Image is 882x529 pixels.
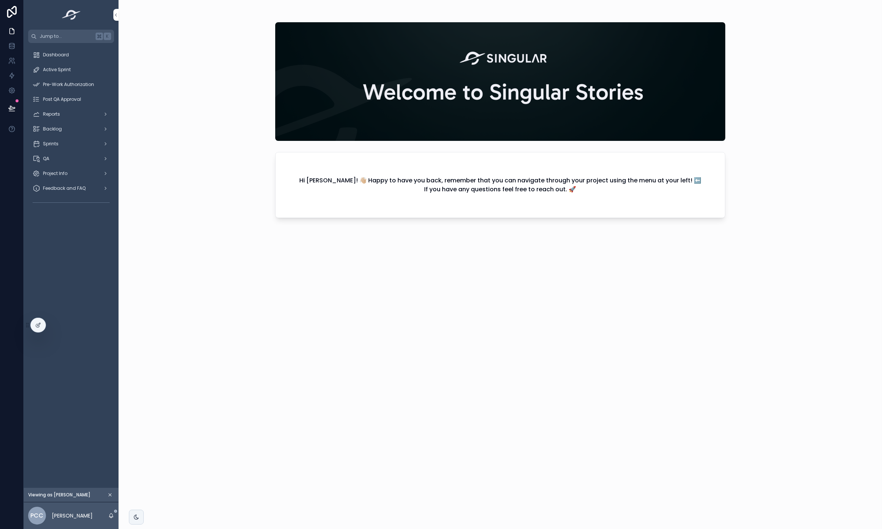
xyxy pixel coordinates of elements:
span: Viewing as [PERSON_NAME] [28,492,90,498]
span: Reports [43,111,60,117]
span: Post QA Approval [43,96,81,102]
a: Feedback and FAQ [28,182,114,195]
span: Feedback and FAQ [43,185,86,191]
span: Dashboard [43,52,69,58]
iframe: Spotlight [1,36,14,49]
h2: Hi [PERSON_NAME]! 👋🏼 Happy to have you back, remember that you can navigate through your project ... [299,176,701,194]
span: Pre-Work Authorization [43,82,94,87]
span: Jump to... [40,33,93,39]
span: Project Info [43,171,67,176]
img: App logo [60,9,83,21]
a: Dashboard [28,48,114,62]
a: Sprints [28,137,114,151]
p: [PERSON_NAME] [52,512,93,519]
button: Jump to...K [28,30,114,43]
span: Active Sprint [43,67,71,73]
span: Backlog [43,126,62,132]
span: PCC [31,511,44,520]
span: K [104,33,110,39]
a: QA [28,152,114,165]
span: Sprints [43,141,59,147]
a: Reports [28,108,114,121]
a: Backlog [28,122,114,136]
div: scrollable content [24,43,119,218]
a: Active Sprint [28,63,114,76]
a: Pre-Work Authorization [28,78,114,91]
a: Project Info [28,167,114,180]
a: Post QA Approval [28,93,114,106]
span: QA [43,156,49,162]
